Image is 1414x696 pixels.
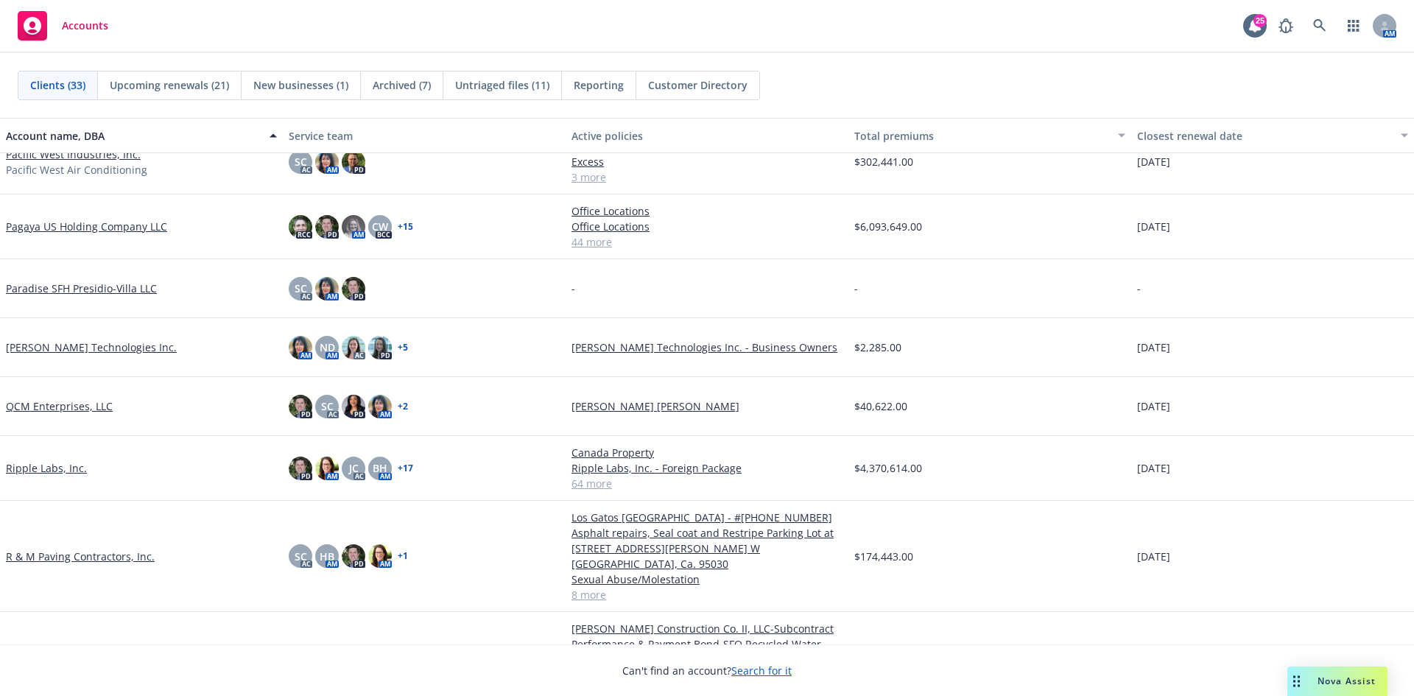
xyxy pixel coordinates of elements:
[1271,11,1301,41] a: Report a Bug
[398,464,413,473] a: + 17
[1137,281,1141,296] span: -
[1137,154,1170,169] span: [DATE]
[1287,667,1387,696] button: Nova Assist
[854,281,858,296] span: -
[342,395,365,418] img: photo
[315,457,339,480] img: photo
[368,395,392,418] img: photo
[289,128,560,144] div: Service team
[289,457,312,480] img: photo
[571,460,843,476] a: Ripple Labs, Inc. - Foreign Package
[854,219,922,234] span: $6,093,649.00
[566,118,848,153] button: Active policies
[289,336,312,359] img: photo
[854,128,1109,144] div: Total premiums
[571,234,843,250] a: 44 more
[571,398,843,414] a: [PERSON_NAME] [PERSON_NAME]
[30,77,85,93] span: Clients (33)
[571,445,843,460] a: Canada Property
[253,77,348,93] span: New businesses (1)
[6,162,147,177] span: Pacific West Air Conditioning
[571,169,843,185] a: 3 more
[6,549,155,564] a: R & M Paving Contractors, Inc.
[342,215,365,239] img: photo
[571,621,843,667] a: [PERSON_NAME] Construction Co. II, LLC-Subcontract Performance & Payment Bond-SFO Recycled Water ...
[571,340,843,355] a: [PERSON_NAME] Technologies Inc. - Business Owners
[373,460,387,476] span: BH
[1137,340,1170,355] span: [DATE]
[315,215,339,239] img: photo
[342,150,365,174] img: photo
[372,219,388,234] span: CW
[571,281,575,296] span: -
[295,549,307,564] span: SC
[1318,675,1376,687] span: Nova Assist
[571,128,843,144] div: Active policies
[1137,549,1170,564] span: [DATE]
[854,549,913,564] span: $174,443.00
[398,552,408,560] a: + 1
[571,203,843,219] a: Office Locations
[289,395,312,418] img: photo
[398,343,408,352] a: + 5
[1137,219,1170,234] span: [DATE]
[6,398,113,414] a: QCM Enterprises, LLC
[1305,11,1334,41] a: Search
[1137,128,1392,144] div: Closest renewal date
[1253,14,1267,27] div: 25
[571,219,843,234] a: Office Locations
[320,549,334,564] span: HB
[315,277,339,300] img: photo
[368,336,392,359] img: photo
[6,281,157,296] a: Paradise SFH Presidio-Villa LLC
[349,460,359,476] span: JC
[622,663,792,678] span: Can't find an account?
[571,587,843,602] a: 8 more
[854,460,922,476] span: $4,370,614.00
[342,277,365,300] img: photo
[342,336,365,359] img: photo
[321,398,334,414] span: SC
[289,215,312,239] img: photo
[6,128,261,144] div: Account name, DBA
[1137,460,1170,476] span: [DATE]
[574,77,624,93] span: Reporting
[6,340,177,355] a: [PERSON_NAME] Technologies Inc.
[320,340,335,355] span: ND
[6,147,141,162] a: Pacific West Industries, Inc.
[368,544,392,568] img: photo
[648,77,748,93] span: Customer Directory
[571,510,843,572] a: Los Gatos [GEOGRAPHIC_DATA] - #[PHONE_NUMBER] Asphalt repairs, Seal coat and Restripe Parking Lot...
[342,544,365,568] img: photo
[283,118,566,153] button: Service team
[1137,398,1170,414] span: [DATE]
[1287,667,1306,696] div: Drag to move
[12,5,114,46] a: Accounts
[6,219,167,234] a: Pagaya US Holding Company LLC
[1131,118,1414,153] button: Closest renewal date
[571,476,843,491] a: 64 more
[6,460,87,476] a: Ripple Labs, Inc.
[1339,11,1368,41] a: Switch app
[398,222,413,231] a: + 15
[571,154,843,169] a: Excess
[295,281,307,296] span: SC
[854,398,907,414] span: $40,622.00
[315,150,339,174] img: photo
[854,340,901,355] span: $2,285.00
[110,77,229,93] span: Upcoming renewals (21)
[373,77,431,93] span: Archived (7)
[62,20,108,32] span: Accounts
[571,572,843,587] a: Sexual Abuse/Molestation
[398,402,408,411] a: + 2
[731,664,792,678] a: Search for it
[295,154,307,169] span: SC
[455,77,549,93] span: Untriaged files (11)
[6,644,277,675] a: Rubecon General Contracting, Inc. dba: Rubecon Builders Inc.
